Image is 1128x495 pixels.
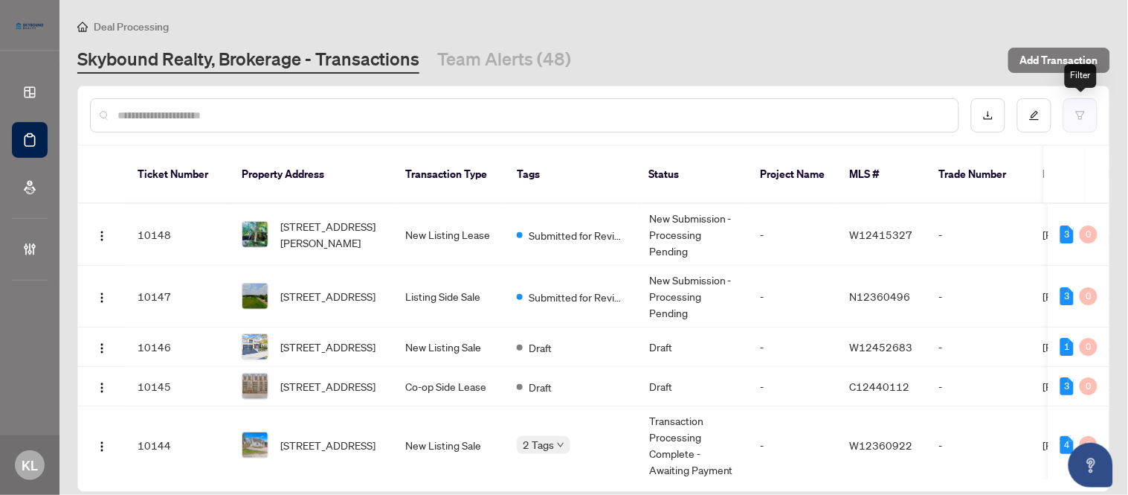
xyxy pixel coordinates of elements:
img: Logo [96,230,108,242]
td: Transaction Processing Complete - Awaiting Payment [637,406,749,485]
div: 0 [1080,436,1098,454]
img: thumbnail-img [242,222,268,247]
td: Listing Side Sale [393,266,505,328]
div: 3 [1060,287,1074,305]
button: edit [1017,98,1051,132]
td: - [749,328,838,367]
img: thumbnail-img [242,432,268,458]
td: Draft [637,367,749,406]
img: thumbnail-img [242,284,268,309]
td: - [927,266,1031,328]
div: 0 [1080,287,1098,305]
span: Submitted for Review [529,227,625,243]
button: Logo [90,284,114,308]
td: New Submission - Processing Pending [637,266,749,328]
span: [STREET_ADDRESS] [280,437,376,453]
span: W12452683 [850,340,913,354]
th: Tags [505,146,637,204]
img: Logo [96,441,108,453]
td: - [927,204,1031,266]
span: download [983,110,993,121]
span: 2 Tags [523,436,554,453]
button: Open asap [1069,443,1113,488]
div: 0 [1080,377,1098,395]
td: 10147 [126,266,230,328]
button: Logo [90,374,114,398]
td: 10144 [126,406,230,485]
span: Submitted for Review [529,289,625,305]
span: KL [22,455,38,476]
span: [STREET_ADDRESS] [280,288,376,304]
span: home [77,22,88,32]
button: download [971,98,1005,132]
th: Trade Number [927,146,1031,204]
td: - [749,266,838,328]
span: Deal Processing [94,20,169,33]
td: 10148 [126,204,230,266]
th: Project Name [749,146,838,204]
div: 3 [1060,226,1074,243]
img: Logo [96,292,108,304]
div: 0 [1080,338,1098,356]
td: Co-op Side Lease [393,367,505,406]
button: Logo [90,433,114,457]
th: MLS # [838,146,927,204]
span: Draft [529,339,552,356]
td: New Listing Sale [393,328,505,367]
th: Transaction Type [393,146,505,204]
td: New Listing Sale [393,406,505,485]
img: logo [12,19,48,33]
td: - [927,328,1031,367]
th: Ticket Number [126,146,230,204]
span: Draft [529,379,552,395]
div: 1 [1060,338,1074,356]
img: Logo [96,382,108,394]
td: 10145 [126,367,230,406]
td: 10146 [126,328,230,367]
img: Logo [96,342,108,354]
span: edit [1029,110,1040,121]
div: 4 [1060,436,1074,454]
span: [STREET_ADDRESS] [280,339,376,355]
span: C12440112 [850,380,910,393]
th: Status [637,146,749,204]
div: 0 [1080,226,1098,243]
td: - [749,367,838,406]
th: Property Address [230,146,393,204]
span: W12360922 [850,438,913,452]
img: thumbnail-img [242,334,268,360]
a: Skybound Realty, Brokerage - Transactions [77,47,419,74]
button: Logo [90,335,114,359]
span: [STREET_ADDRESS][PERSON_NAME] [280,218,381,251]
span: down [557,441,564,449]
td: - [927,406,1031,485]
a: Team Alerts (48) [437,47,571,74]
span: Add Transaction [1020,48,1098,72]
td: - [927,367,1031,406]
button: Logo [90,223,114,246]
td: - [749,204,838,266]
button: Add Transaction [1008,48,1110,73]
span: [STREET_ADDRESS] [280,378,376,395]
span: filter [1075,110,1086,121]
span: W12415327 [850,228,913,241]
td: - [749,406,838,485]
td: New Listing Lease [393,204,505,266]
div: Filter [1065,64,1097,88]
button: filter [1063,98,1098,132]
td: New Submission - Processing Pending [637,204,749,266]
div: 3 [1060,377,1074,395]
span: N12360496 [850,290,911,303]
img: thumbnail-img [242,374,268,399]
td: Draft [637,328,749,367]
